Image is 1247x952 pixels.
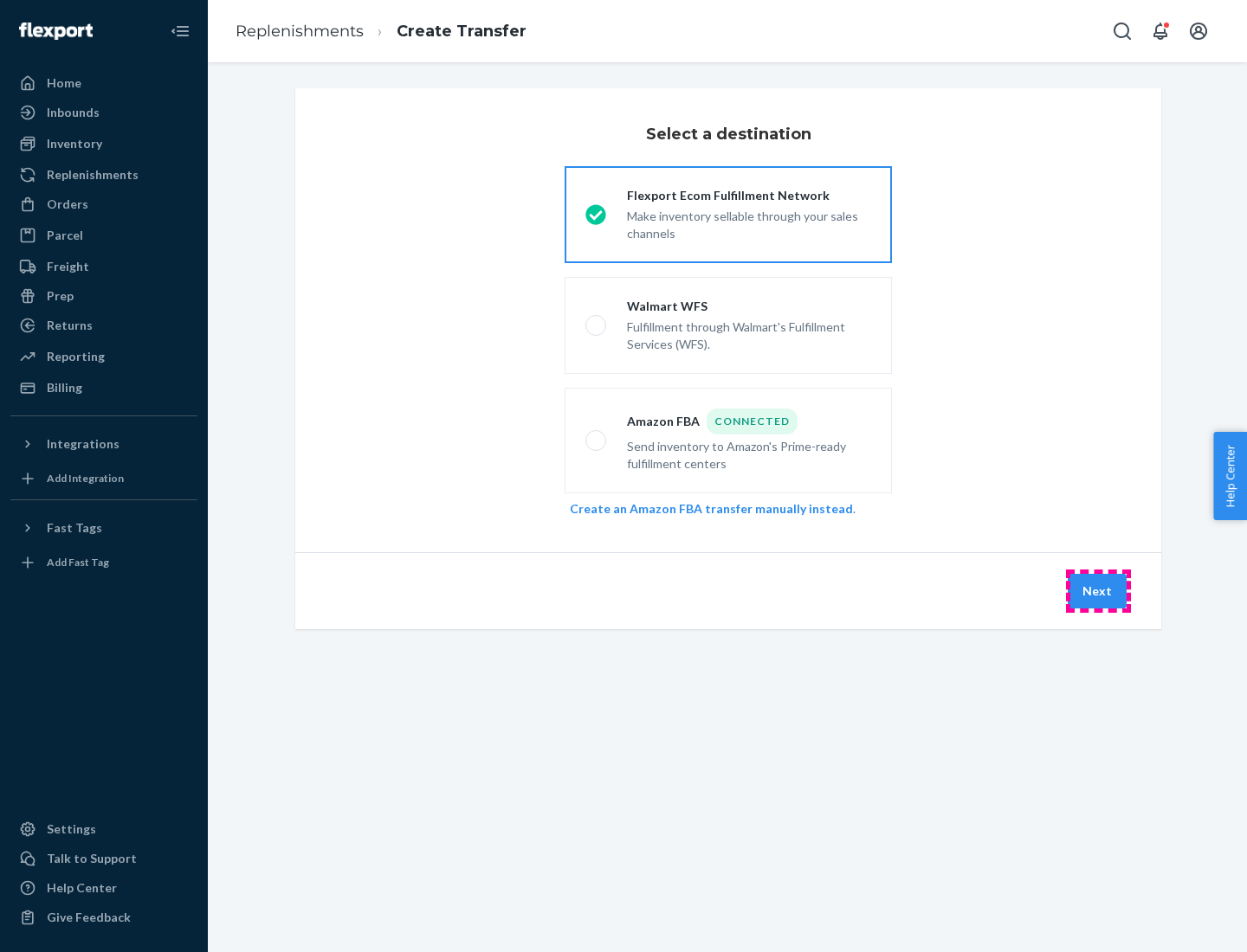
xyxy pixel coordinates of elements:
[397,22,527,41] a: Create Transfer
[47,435,120,453] div: Integrations
[19,23,93,40] img: Flexport logo
[10,69,197,97] a: Home
[646,123,811,145] h3: Select a destination
[47,258,89,275] div: Freight
[10,312,197,339] a: Returns
[1181,14,1216,48] button: Open account menu
[47,879,117,897] div: Help Center
[10,253,197,280] a: Freight
[47,909,131,926] div: Give Feedback
[10,815,197,843] a: Settings
[236,22,364,41] a: Replenishments
[47,166,139,183] div: Replenishments
[1105,14,1140,48] button: Open Search Box
[707,408,798,434] div: Connected
[222,6,540,57] ol: breadcrumbs
[47,519,102,537] div: Fast Tags
[10,130,197,158] a: Inventory
[47,471,124,486] div: Add Integration
[47,227,83,244] div: Parcel
[10,430,197,458] button: Integrations
[570,500,887,518] div: .
[627,434,871,473] div: Send inventory to Amazon's Prime-ready fulfillment centers
[10,222,197,249] a: Parcel
[47,196,88,213] div: Orders
[1143,14,1178,48] button: Open notifications
[47,317,93,334] div: Returns
[1213,432,1247,520] button: Help Center
[10,282,197,310] a: Prep
[47,555,109,569] div: Add Fast Tag
[10,374,197,402] a: Billing
[10,99,197,126] a: Inbounds
[627,315,871,353] div: Fulfillment through Walmart's Fulfillment Services (WFS).
[163,14,197,48] button: Close Navigation
[570,501,853,516] a: Create an Amazon FBA transfer manually instead
[627,187,871,204] div: Flexport Ecom Fulfillment Network
[10,904,197,931] button: Give Feedback
[10,343,197,370] a: Reporting
[10,465,197,492] a: Add Integration
[1068,574,1127,608] button: Next
[47,135,102,152] div: Inventory
[10,190,197,218] a: Orders
[47,820,96,838] div: Settings
[47,850,137,867] div: Talk to Support
[10,874,197,902] a: Help Center
[47,287,74,305] div: Prep
[10,845,197,872] a: Talk to Support
[10,514,197,542] button: Fast Tags
[627,408,871,434] div: Amazon FBA
[10,161,197,189] a: Replenishments
[47,74,81,92] div: Home
[627,204,871,242] div: Make inventory sellable through your sales channels
[47,104,100,121] div: Inbounds
[47,348,105,365] div: Reporting
[47,379,82,396] div: Billing
[627,298,871,315] div: Walmart WFS
[10,549,197,576] a: Add Fast Tag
